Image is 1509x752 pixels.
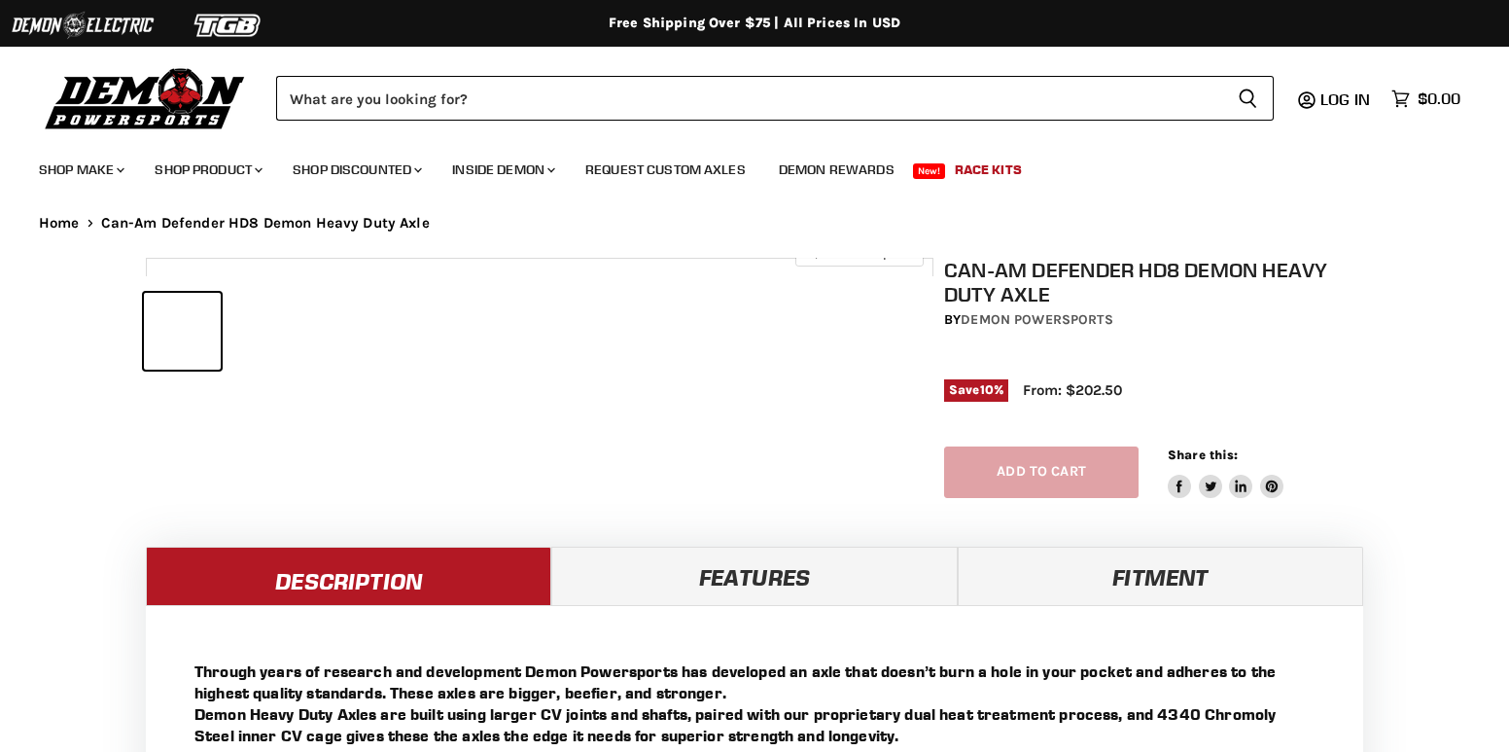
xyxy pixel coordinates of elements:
[144,293,221,370] button: IMAGE thumbnail
[1312,90,1382,108] a: Log in
[944,258,1374,306] h1: Can-Am Defender HD8 Demon Heavy Duty Axle
[278,150,434,190] a: Shop Discounted
[276,76,1274,121] form: Product
[101,215,430,232] span: Can-Am Defender HD8 Demon Heavy Duty Axle
[944,309,1374,331] div: by
[940,150,1036,190] a: Race Kits
[764,150,909,190] a: Demon Rewards
[10,7,156,44] img: Demon Electric Logo 2
[146,547,551,605] a: Description
[980,382,994,397] span: 10
[1168,448,1238,462] span: Share this:
[571,150,760,190] a: Request Custom Axles
[1418,90,1460,108] span: $0.00
[1320,90,1370,109] span: Log in
[805,245,913,260] span: Click to expand
[961,311,1112,328] a: Demon Powersports
[958,547,1363,605] a: Fitment
[913,163,946,179] span: New!
[39,215,80,232] a: Home
[228,293,304,370] button: IMAGE thumbnail
[156,7,301,44] img: TGB Logo 2
[24,150,136,190] a: Shop Make
[1023,381,1122,399] span: From: $202.50
[310,293,387,370] button: IMAGE thumbnail
[1382,85,1470,113] a: $0.00
[276,76,1222,121] input: Search
[1168,447,1283,498] aside: Share this:
[140,150,274,190] a: Shop Product
[39,63,252,132] img: Demon Powersports
[393,293,470,370] button: IMAGE thumbnail
[944,379,1008,401] span: Save %
[438,150,567,190] a: Inside Demon
[551,547,957,605] a: Features
[24,142,1456,190] ul: Main menu
[1222,76,1274,121] button: Search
